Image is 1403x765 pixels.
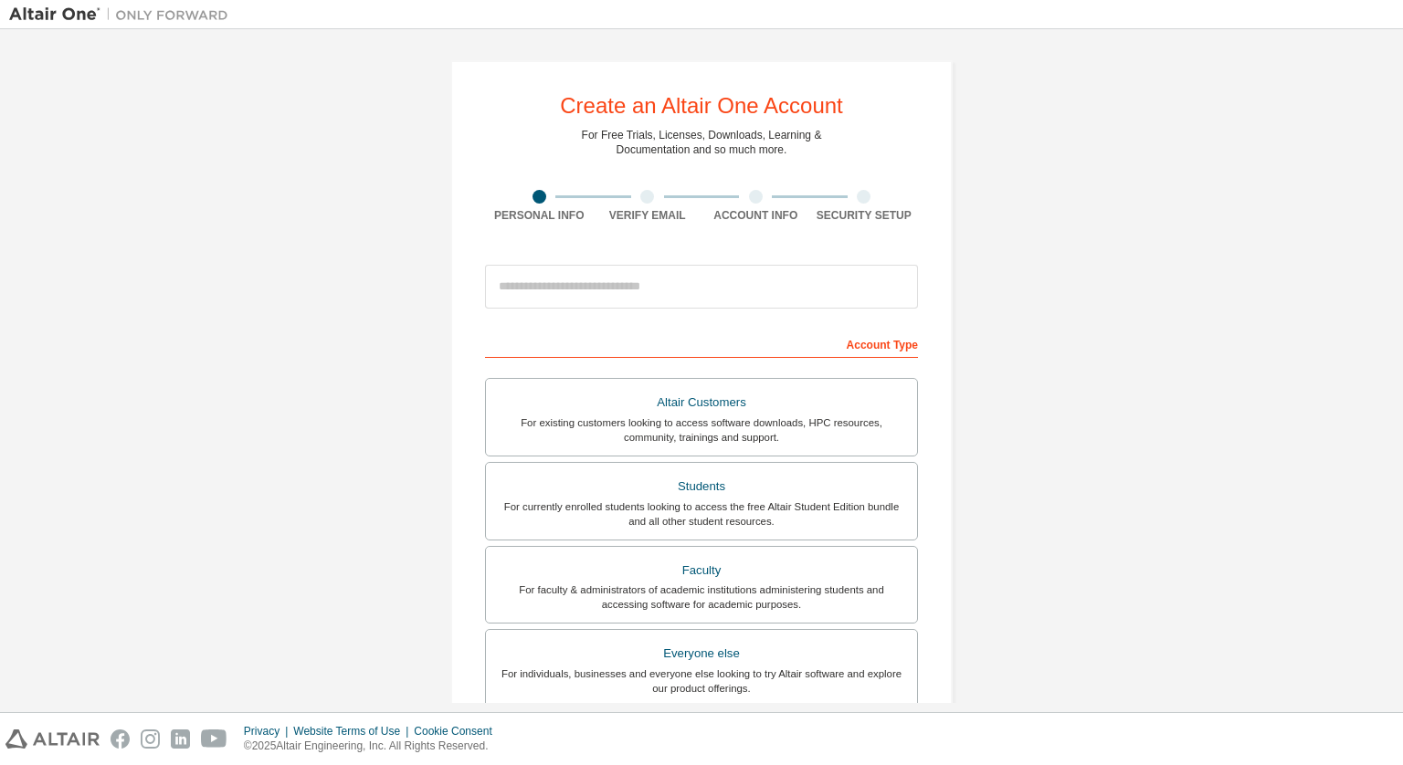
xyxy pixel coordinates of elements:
div: For individuals, businesses and everyone else looking to try Altair software and explore our prod... [497,666,906,696]
div: Altair Customers [497,390,906,415]
img: instagram.svg [141,729,160,749]
div: Students [497,474,906,499]
div: For faculty & administrators of academic institutions administering students and accessing softwa... [497,582,906,612]
div: Verify Email [594,208,702,223]
div: Everyone else [497,641,906,666]
img: linkedin.svg [171,729,190,749]
div: Security Setup [810,208,919,223]
div: Cookie Consent [414,724,502,739]
div: Privacy [244,724,293,739]
div: For Free Trials, Licenses, Downloads, Learning & Documentation and so much more. [582,128,822,157]
div: Website Terms of Use [293,724,414,739]
div: Faculty [497,558,906,583]
p: © 2025 Altair Engineering, Inc. All Rights Reserved. [244,739,503,754]
img: youtube.svg [201,729,227,749]
div: For currently enrolled students looking to access the free Altair Student Edition bundle and all ... [497,499,906,529]
img: facebook.svg [111,729,130,749]
img: Altair One [9,5,237,24]
div: Personal Info [485,208,594,223]
div: For existing customers looking to access software downloads, HPC resources, community, trainings ... [497,415,906,445]
div: Create an Altair One Account [560,95,843,117]
div: Account Type [485,329,918,358]
img: altair_logo.svg [5,729,100,749]
div: Account Info [701,208,810,223]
